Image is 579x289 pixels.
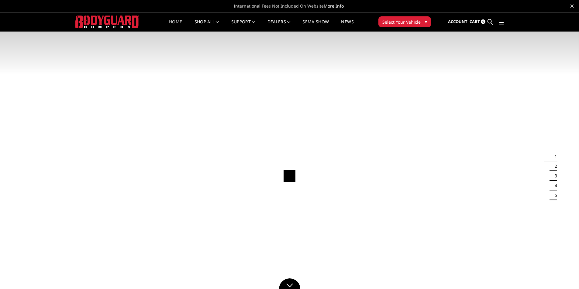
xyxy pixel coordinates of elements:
span: 0 [481,19,485,24]
a: Dealers [267,20,291,32]
a: Home [169,20,182,32]
button: 5 of 5 [551,190,557,200]
a: News [341,20,353,32]
button: 1 of 5 [551,152,557,161]
a: Click to Down [279,278,300,289]
span: Account [448,19,467,24]
a: Cart 0 [470,14,485,30]
button: 4 of 5 [551,181,557,190]
img: BODYGUARD BUMPERS [75,15,139,28]
a: More Info [324,3,344,9]
button: 2 of 5 [551,161,557,171]
button: 3 of 5 [551,171,557,181]
a: SEMA Show [302,20,329,32]
button: Select Your Vehicle [378,16,431,27]
span: Select Your Vehicle [382,19,421,25]
a: Account [448,14,467,30]
span: Cart [470,19,480,24]
span: ▾ [425,18,427,25]
a: shop all [195,20,219,32]
a: Support [231,20,255,32]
